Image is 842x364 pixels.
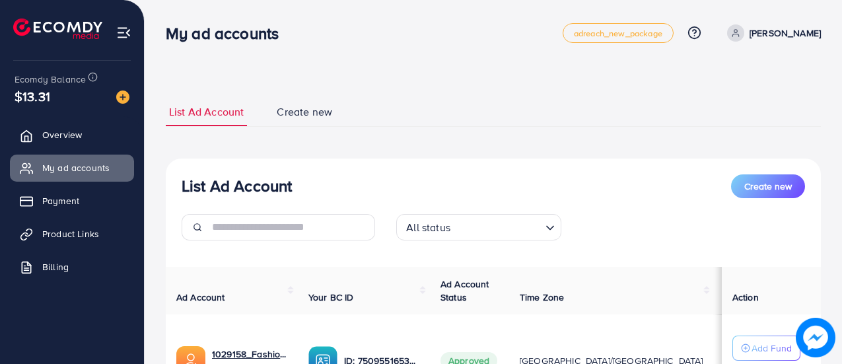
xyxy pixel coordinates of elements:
[10,254,134,280] a: Billing
[403,218,453,237] span: All status
[731,174,805,198] button: Create new
[42,194,79,207] span: Payment
[744,180,792,193] span: Create new
[308,291,354,304] span: Your BC ID
[440,277,489,304] span: Ad Account Status
[10,122,134,148] a: Overview
[277,104,332,120] span: Create new
[13,18,102,39] img: logo
[166,24,289,43] h3: My ad accounts
[15,87,50,106] span: $13.31
[732,291,759,304] span: Action
[212,347,287,361] a: 1029158_Fashion Glam New_1750067246612
[722,24,821,42] a: [PERSON_NAME]
[42,227,99,240] span: Product Links
[42,128,82,141] span: Overview
[42,161,110,174] span: My ad accounts
[752,340,792,356] p: Add Fund
[396,214,561,240] div: Search for option
[10,155,134,181] a: My ad accounts
[42,260,69,273] span: Billing
[15,73,86,86] span: Ecomdy Balance
[182,176,292,196] h3: List Ad Account
[796,318,835,357] img: image
[454,215,540,237] input: Search for option
[750,25,821,41] p: [PERSON_NAME]
[116,25,131,40] img: menu
[116,91,129,104] img: image
[10,188,134,214] a: Payment
[563,23,674,43] a: adreach_new_package
[10,221,134,247] a: Product Links
[574,29,662,38] span: adreach_new_package
[520,291,564,304] span: Time Zone
[176,291,225,304] span: Ad Account
[169,104,244,120] span: List Ad Account
[732,336,800,361] button: Add Fund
